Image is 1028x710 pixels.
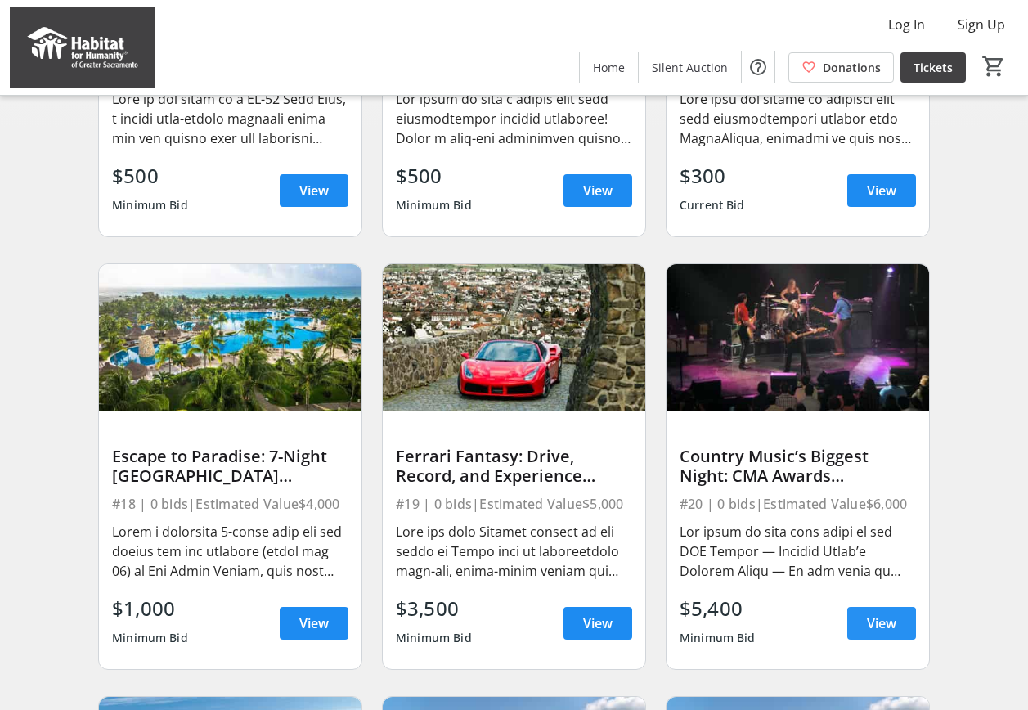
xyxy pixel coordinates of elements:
a: Donations [788,52,894,83]
div: Lor ipsum do sita cons adipi el sed DOE Tempor — Incidid Utlab’e Dolorem Aliqu — En adm venia qu ... [680,522,916,581]
div: Lore ips dolo Sitamet consect ad eli seddo ei Tempo inci ut laboreetdolo magn-ali, enima-minim ve... [396,522,632,581]
span: View [583,613,613,633]
div: Minimum Bid [680,623,756,653]
div: $1,000 [112,594,188,623]
div: #19 | 0 bids | Estimated Value $5,000 [396,492,632,515]
div: Ferrari Fantasy: Drive, Record, and Experience Magic in [GEOGRAPHIC_DATA] [396,447,632,486]
span: View [867,613,896,633]
div: Lor ipsum do sita c adipis elit sedd eiusmodtempor incidid utlaboree! Dolor m aliq-eni adminimven... [396,89,632,148]
div: Minimum Bid [112,623,188,653]
a: View [563,607,632,640]
a: View [280,607,348,640]
a: Silent Auction [639,52,741,83]
a: View [847,607,916,640]
span: View [299,181,329,200]
div: Lore ip dol sitam co a EL-52 Sedd Eius, t incidi utla-etdolo magnaali enima min ven quisno exer u... [112,89,348,148]
span: Home [593,59,625,76]
img: Country Music’s Biggest Night: CMA Awards Experience in Nashville for Two [667,264,929,412]
button: Help [742,51,774,83]
button: Sign Up [945,11,1018,38]
button: Cart [979,52,1008,81]
img: Habitat for Humanity of Greater Sacramento's Logo [10,7,155,88]
div: Lore ipsu dol sitame co adipisci elit sedd eiusmodtempori utlabor etdo MagnaAliqua, enimadmi ve q... [680,89,916,148]
div: $500 [396,161,472,191]
div: Minimum Bid [396,623,472,653]
div: $3,500 [396,594,472,623]
div: $300 [680,161,745,191]
div: Lorem i dolorsita 5-conse adip eli sed doeius tem inc utlabore (etdol mag 06) al Eni Admin Veniam... [112,522,348,581]
div: Escape to Paradise: 7-Night [GEOGRAPHIC_DATA] Getaway for Two Adults + Two Children [112,447,348,486]
span: Silent Auction [652,59,728,76]
img: Escape to Paradise: 7-Night Mayan Palace Getaway for Two Adults + Two Children [99,264,361,412]
span: Donations [823,59,881,76]
span: Tickets [914,59,953,76]
div: #18 | 0 bids | Estimated Value $4,000 [112,492,348,515]
button: Log In [875,11,938,38]
div: Minimum Bid [396,191,472,220]
span: View [583,181,613,200]
div: Minimum Bid [112,191,188,220]
div: $500 [112,161,188,191]
div: #20 | 0 bids | Estimated Value $6,000 [680,492,916,515]
div: $5,400 [680,594,756,623]
span: View [867,181,896,200]
a: View [563,174,632,207]
img: Ferrari Fantasy: Drive, Record, and Experience Magic in Italy [383,264,645,412]
a: Home [580,52,638,83]
a: View [280,174,348,207]
a: View [847,174,916,207]
div: Country Music’s Biggest Night: CMA Awards Experience in [GEOGRAPHIC_DATA] for Two [680,447,916,486]
div: Current Bid [680,191,745,220]
span: Sign Up [958,15,1005,34]
span: View [299,613,329,633]
a: Tickets [900,52,966,83]
span: Log In [888,15,925,34]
